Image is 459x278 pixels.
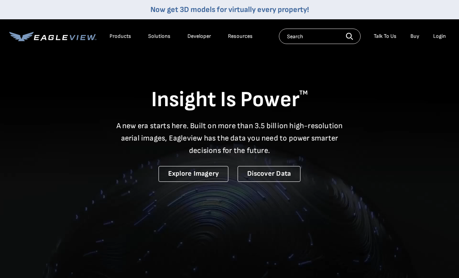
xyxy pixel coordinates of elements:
[187,33,211,40] a: Developer
[111,120,348,157] p: A new era starts here. Built on more than 3.5 billion high-resolution aerial images, Eagleview ha...
[410,33,419,40] a: Buy
[374,33,397,40] div: Talk To Us
[150,5,309,14] a: Now get 3D models for virtually every property!
[9,86,450,114] h1: Insight Is Power
[299,89,308,97] sup: TM
[433,33,446,40] div: Login
[228,33,253,40] div: Resources
[110,33,131,40] div: Products
[159,166,229,182] a: Explore Imagery
[279,29,361,44] input: Search
[148,33,170,40] div: Solutions
[238,166,300,182] a: Discover Data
